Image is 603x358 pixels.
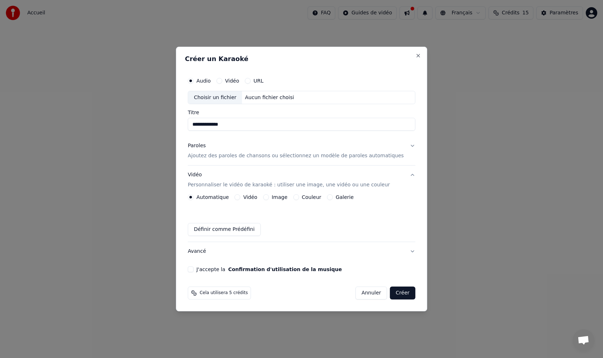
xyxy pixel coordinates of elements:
[188,172,390,189] div: Vidéo
[242,94,297,101] div: Aucun fichier choisi
[188,110,415,115] label: Titre
[188,194,415,242] div: VidéoPersonnaliser le vidéo de karaoké : utiliser une image, une vidéo ou une couleur
[225,78,239,83] label: Vidéo
[188,153,404,160] p: Ajoutez des paroles de chansons ou sélectionnez un modèle de paroles automatiques
[355,287,387,299] button: Annuler
[253,78,263,83] label: URL
[272,195,288,200] label: Image
[188,223,261,236] button: Définir comme Prédéfini
[188,181,390,189] p: Personnaliser le vidéo de karaoké : utiliser une image, une vidéo ou une couleur
[390,287,415,299] button: Créer
[243,195,257,200] label: Vidéo
[228,267,342,272] button: J'accepte la
[188,137,415,166] button: ParolesAjoutez des paroles de chansons ou sélectionnez un modèle de paroles automatiques
[302,195,321,200] label: Couleur
[188,91,242,104] div: Choisir un fichier
[196,78,211,83] label: Audio
[185,56,418,62] h2: Créer un Karaoké
[200,290,248,296] span: Cela utilisera 5 crédits
[196,267,342,272] label: J'accepte la
[196,195,229,200] label: Automatique
[188,166,415,195] button: VidéoPersonnaliser le vidéo de karaoké : utiliser une image, une vidéo ou une couleur
[336,195,354,200] label: Galerie
[188,242,415,261] button: Avancé
[188,143,206,150] div: Paroles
